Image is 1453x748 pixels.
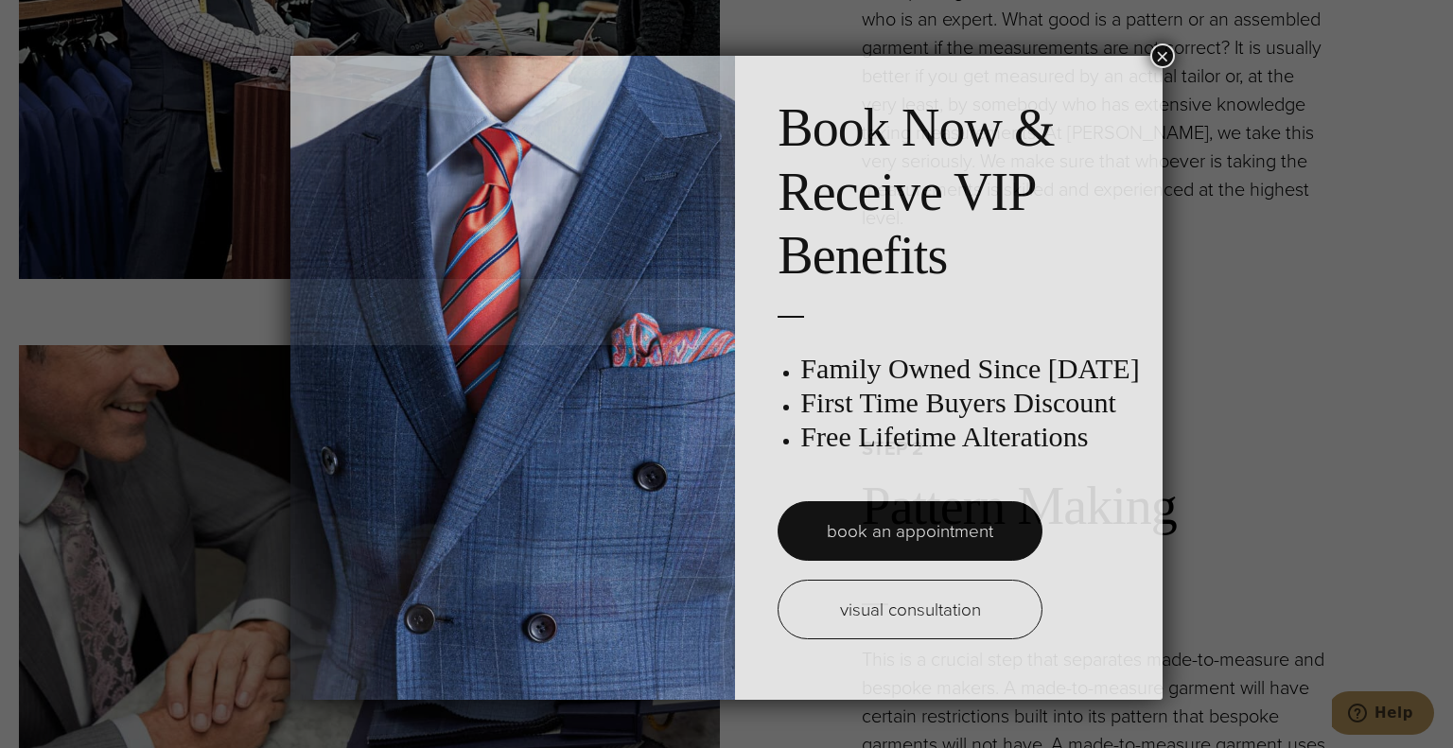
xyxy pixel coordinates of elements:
h3: Free Lifetime Alterations [800,420,1143,454]
h2: Book Now & Receive VIP Benefits [778,96,1143,287]
a: book an appointment [778,501,1042,561]
button: Close [1150,43,1175,68]
h3: Family Owned Since [DATE] [800,352,1143,386]
h3: First Time Buyers Discount [800,386,1143,420]
span: Help [43,13,81,30]
a: visual consultation [778,580,1042,639]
